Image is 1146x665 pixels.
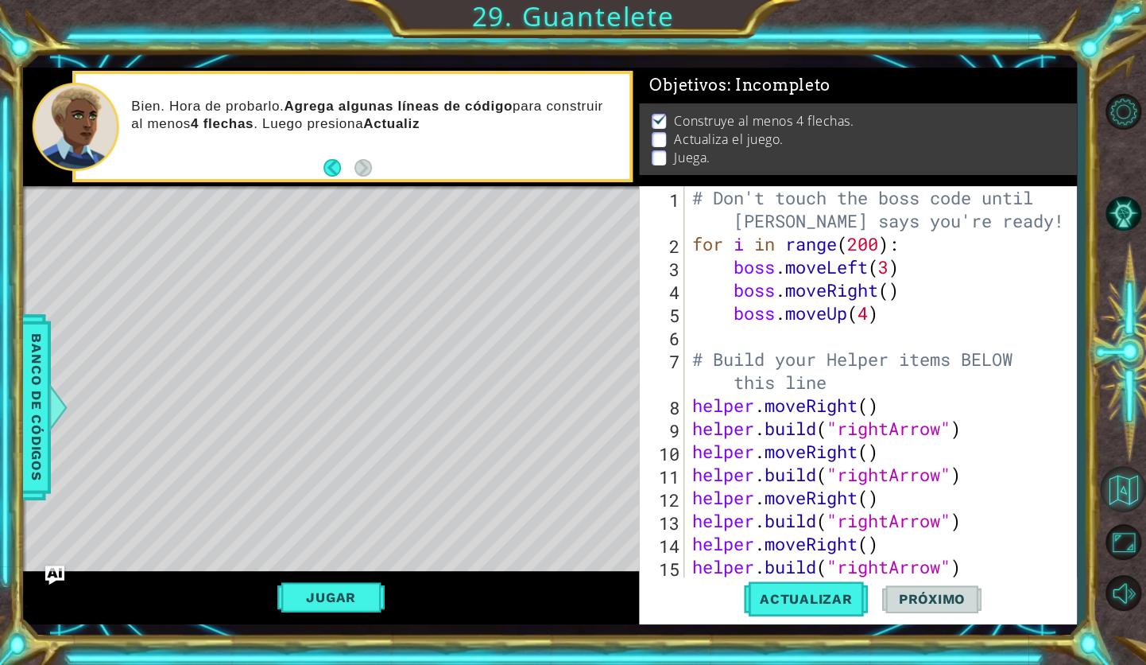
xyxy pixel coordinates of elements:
[744,591,869,607] span: Actualizar
[642,350,684,396] div: 7
[674,130,783,148] p: Actualiza el juego.
[1100,191,1146,237] button: Pista IA
[642,189,684,235] div: 1
[642,235,684,258] div: 2
[642,281,684,304] div: 4
[642,535,684,558] div: 14
[323,159,354,177] button: Back
[744,577,869,621] button: Actualizar
[642,442,684,465] div: 10
[363,116,420,131] strong: Actualiz
[1100,89,1146,135] button: Opciones de nivel
[131,98,618,133] p: Bien. Hora de probarlo. para construir al menos . Luego presiona
[45,566,64,585] button: Ask AI
[642,488,684,511] div: 12
[649,76,830,95] span: Objetivos
[726,76,830,95] span: : Incompleto
[882,591,981,607] span: Próximo
[642,396,684,419] div: 8
[24,325,49,489] span: Banco de códigos
[284,99,512,114] strong: Agrega algunas líneas de código
[652,112,668,125] img: Check mark for checkbox
[642,465,684,488] div: 11
[277,582,385,612] button: Jugar
[642,558,684,581] div: 15
[191,116,254,131] strong: 4 flechas
[1100,466,1146,512] button: Volver al mapa
[674,149,710,166] p: Juega.
[642,581,684,604] div: 16
[354,159,372,177] button: Next
[1100,570,1146,616] button: Sonido apagado
[642,304,684,327] div: 5
[674,112,854,130] p: Construye al menos 4 flechas.
[1100,464,1146,516] a: Volver al mapa
[882,577,981,621] button: Próximo
[1100,519,1146,565] button: Maximizar navegador
[642,327,684,350] div: 6
[642,258,684,281] div: 3
[642,419,684,442] div: 9
[642,511,684,535] div: 13
[23,186,757,655] div: Level Map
